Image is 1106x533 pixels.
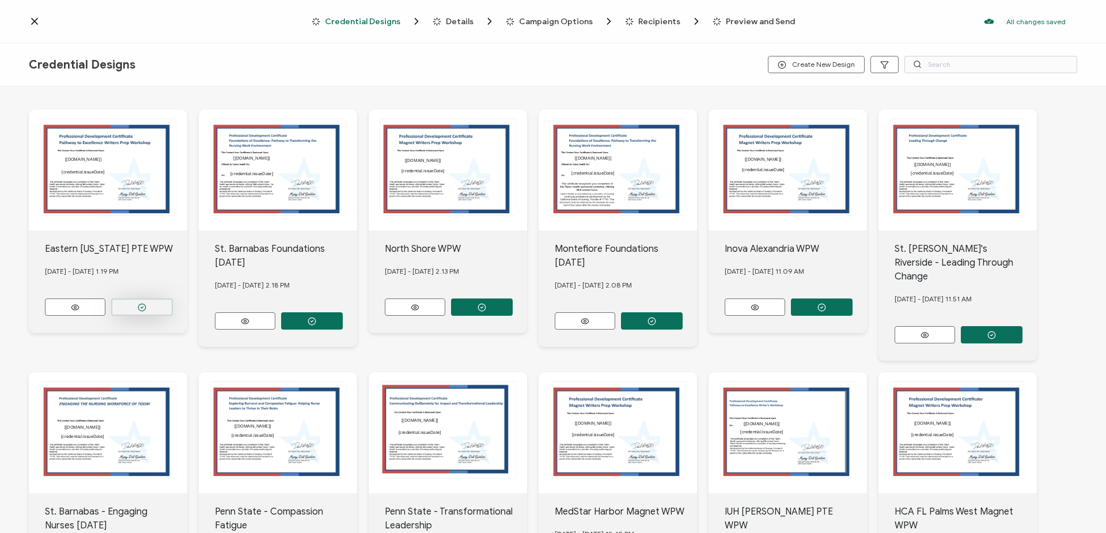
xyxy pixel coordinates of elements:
[215,242,358,270] div: St. Barnabas Foundations [DATE]
[325,17,400,26] span: Credential Designs
[725,505,868,532] div: IUH [PERSON_NAME] PTE WPW
[446,17,474,26] span: Details
[312,16,422,27] span: Credential Designs
[778,61,855,69] span: Create New Design
[638,17,680,26] span: Recipients
[895,505,1037,532] div: HCA FL Palms West Magnet WPW
[45,242,188,256] div: Eastern [US_STATE] PTE WPW
[215,505,358,532] div: Penn State - Compassion Fatigue
[1006,17,1066,26] p: All changes saved
[385,505,528,532] div: Penn State - Transformational Leadership
[45,256,188,287] div: [DATE] - [DATE] 1.19 PM
[385,256,528,287] div: [DATE] - [DATE] 2.13 PM
[385,242,528,256] div: North Shore WPW
[555,242,698,270] div: Montefiore Foundations [DATE]
[726,17,795,26] span: Preview and Send
[555,270,698,301] div: [DATE] - [DATE] 2.08 PM
[1048,478,1106,533] iframe: Chat Widget
[625,16,702,27] span: Recipients
[555,505,698,519] div: MedStar Harbor Magnet WPW
[768,56,865,73] button: Create New Design
[519,17,593,26] span: Campaign Options
[506,16,615,27] span: Campaign Options
[215,270,358,301] div: [DATE] - [DATE] 2.18 PM
[29,58,135,72] span: Credential Designs
[895,242,1037,283] div: St. [PERSON_NAME]'s Riverside - Leading Through Change
[433,16,495,27] span: Details
[45,505,188,532] div: St. Barnabas - Engaging Nurses [DATE]
[312,16,795,27] div: Breadcrumb
[725,242,868,256] div: Inova Alexandria WPW
[895,283,1037,315] div: [DATE] - [DATE] 11.51 AM
[725,256,868,287] div: [DATE] - [DATE] 11.09 AM
[904,56,1077,73] input: Search
[713,17,795,26] span: Preview and Send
